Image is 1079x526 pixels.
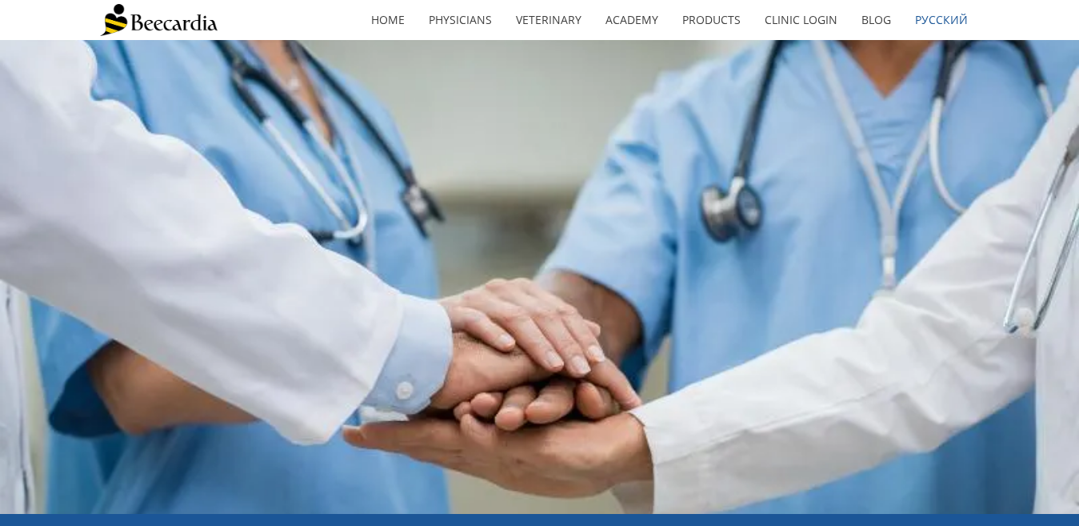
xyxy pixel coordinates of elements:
[417,2,504,38] a: Physicians
[593,2,670,38] a: Academy
[903,2,980,38] a: Русский
[849,2,903,38] a: Blog
[359,2,417,38] a: home
[100,4,218,36] img: Beecardia
[504,2,593,38] a: Veterinary
[670,2,753,38] a: Products
[753,2,849,38] a: Clinic Login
